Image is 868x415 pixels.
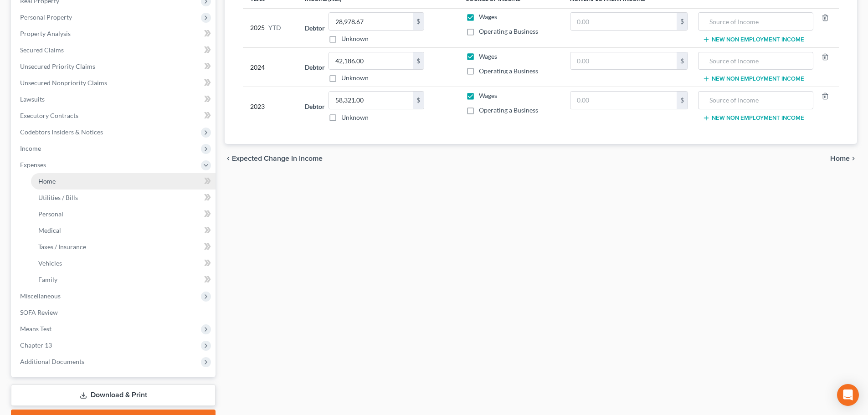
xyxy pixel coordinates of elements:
label: Debtor [305,23,325,33]
a: Utilities / Bills [31,190,216,206]
a: Vehicles [31,255,216,272]
span: Home [830,155,850,162]
span: Codebtors Insiders & Notices [20,128,103,136]
input: 0.00 [570,13,677,30]
label: Debtor [305,102,325,111]
a: Property Analysis [13,26,216,42]
input: 0.00 [329,13,413,30]
span: Home [38,177,56,185]
span: Secured Claims [20,46,64,54]
a: Unsecured Nonpriority Claims [13,75,216,91]
div: 2025 [250,12,290,43]
span: Operating a Business [479,106,538,114]
span: Expected Change in Income [232,155,323,162]
span: Property Analysis [20,30,71,37]
a: Medical [31,222,216,239]
button: New Non Employment Income [703,114,804,122]
span: Medical [38,226,61,234]
i: chevron_left [225,155,232,162]
span: Taxes / Insurance [38,243,86,251]
span: Operating a Business [479,67,538,75]
span: Operating a Business [479,27,538,35]
a: SOFA Review [13,304,216,321]
div: Open Intercom Messenger [837,384,859,406]
label: Unknown [341,113,369,122]
button: New Non Employment Income [703,36,804,43]
span: Unsecured Priority Claims [20,62,95,70]
input: 0.00 [329,52,413,70]
a: Unsecured Priority Claims [13,58,216,75]
div: 2023 [250,91,290,122]
input: 0.00 [329,92,413,109]
span: Unsecured Nonpriority Claims [20,79,107,87]
span: Expenses [20,161,46,169]
label: Debtor [305,62,325,72]
span: Chapter 13 [20,341,52,349]
button: chevron_left Expected Change in Income [225,155,323,162]
input: Source of Income [703,52,808,70]
span: Wages [479,13,497,20]
div: 2024 [250,52,290,83]
span: Miscellaneous [20,292,61,300]
div: $ [413,13,424,30]
span: Family [38,276,57,283]
span: Additional Documents [20,358,84,365]
a: Download & Print [11,384,216,406]
span: Vehicles [38,259,62,267]
a: Personal [31,206,216,222]
label: Unknown [341,73,369,82]
i: chevron_right [850,155,857,162]
span: Means Test [20,325,51,333]
button: Home chevron_right [830,155,857,162]
input: Source of Income [703,92,808,109]
div: $ [677,92,688,109]
a: Home [31,173,216,190]
span: SOFA Review [20,308,58,316]
span: Income [20,144,41,152]
span: Utilities / Bills [38,194,78,201]
a: Secured Claims [13,42,216,58]
div: $ [413,92,424,109]
span: Wages [479,52,497,60]
input: Source of Income [703,13,808,30]
a: Lawsuits [13,91,216,108]
label: Unknown [341,34,369,43]
button: New Non Employment Income [703,75,804,82]
input: 0.00 [570,52,677,70]
div: $ [677,52,688,70]
span: Personal Property [20,13,72,21]
span: Personal [38,210,63,218]
a: Family [31,272,216,288]
span: Wages [479,92,497,99]
span: YTD [268,23,281,32]
span: Executory Contracts [20,112,78,119]
a: Executory Contracts [13,108,216,124]
div: $ [413,52,424,70]
div: $ [677,13,688,30]
span: Lawsuits [20,95,45,103]
input: 0.00 [570,92,677,109]
a: Taxes / Insurance [31,239,216,255]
